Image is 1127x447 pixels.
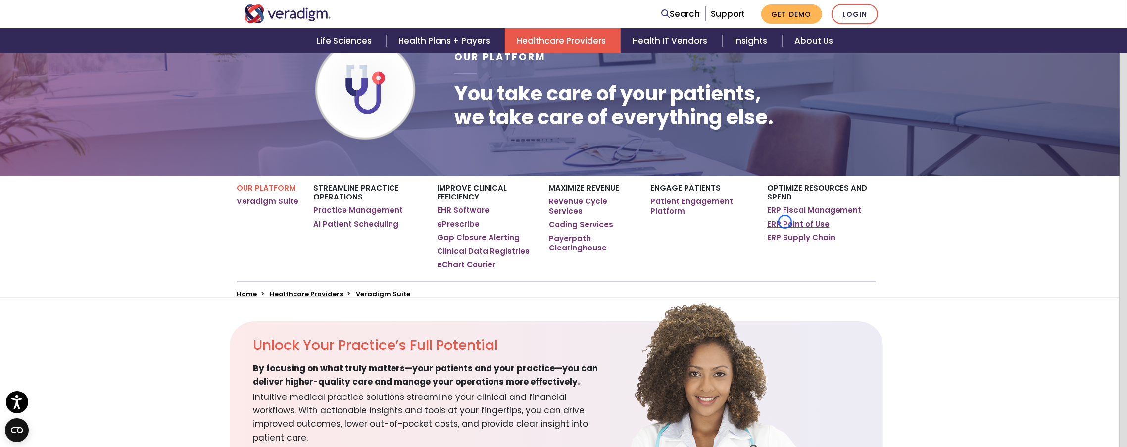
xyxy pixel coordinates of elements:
a: Coding Services [549,220,613,230]
a: Revenue Cycle Services [549,197,636,216]
a: ePrescribe [438,219,480,229]
a: Payerpath Clearinghouse [549,234,636,253]
a: ERP Supply Chain [767,233,835,243]
a: Home [237,289,257,298]
a: ERP Point of Use [767,219,830,229]
a: Veradigm Suite [237,197,299,206]
button: Open CMP widget [5,418,29,442]
a: Life Sciences [304,28,387,53]
a: EHR Software [438,205,490,215]
img: Veradigm logo [245,4,331,23]
iframe: Drift Chat Widget [937,376,1115,435]
a: Patient Engagement Platform [651,197,752,216]
h2: Unlock Your Practice’s Full Potential [253,337,611,354]
a: AI Patient Scheduling [314,219,399,229]
span: By focusing on what truly matters—your patients and your practice—you can deliver higher-quality ... [253,362,611,389]
a: eChart Courier [438,260,496,270]
span: Our Platform [454,50,546,64]
a: Health IT Vendors [621,28,722,53]
a: Gap Closure Alerting [438,233,520,243]
a: Insights [723,28,783,53]
a: About Us [783,28,845,53]
a: Clinical Data Registries [438,247,530,256]
a: Get Demo [761,4,822,24]
a: ERP Fiscal Management [767,205,862,215]
a: Practice Management [314,205,403,215]
a: Healthcare Providers [505,28,621,53]
a: Healthcare Providers [270,289,343,298]
a: Search [662,7,700,21]
a: Support [711,8,745,20]
h1: You take care of your patients, we take care of everything else. [454,82,774,129]
a: Health Plans + Payers [387,28,505,53]
a: Login [832,4,878,24]
span: Intuitive medical practice solutions streamline your clinical and financial workflows. With actio... [253,389,611,445]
